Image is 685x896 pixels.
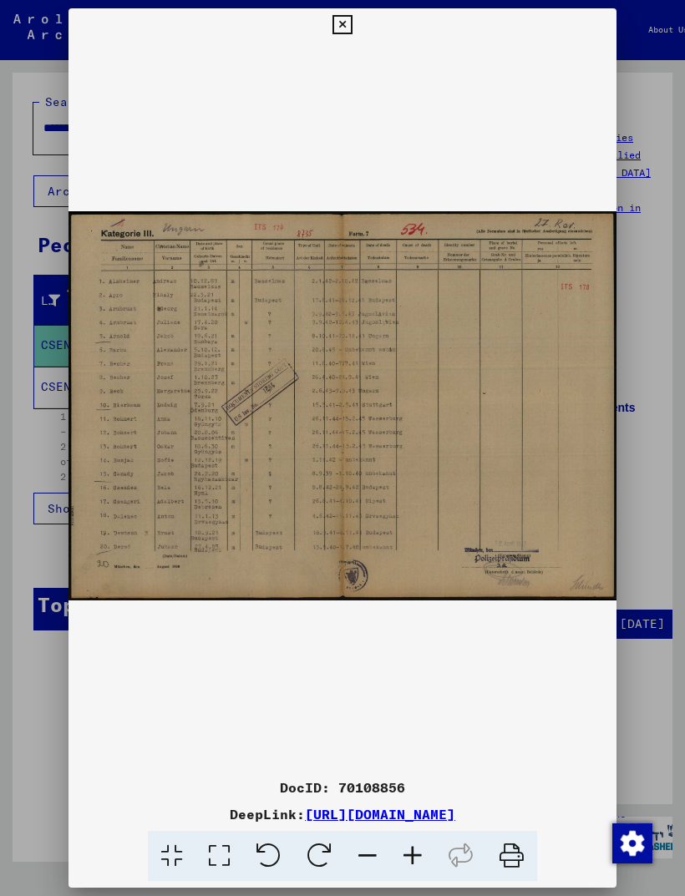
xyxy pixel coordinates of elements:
a: [URL][DOMAIN_NAME] [305,806,455,823]
div: Change consent [611,823,652,863]
div: DocID: 70108856 [68,777,616,797]
div: DeepLink: [68,804,616,824]
img: Change consent [612,823,652,863]
img: 001.jpg [68,42,616,771]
